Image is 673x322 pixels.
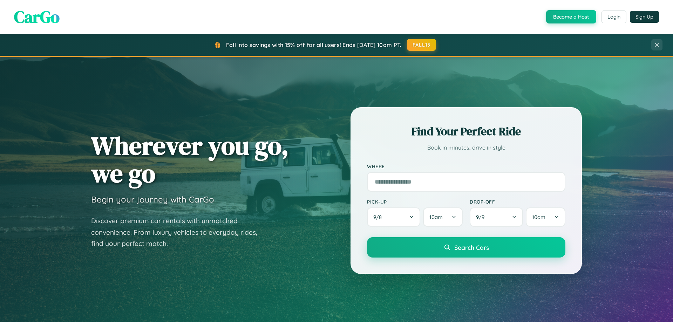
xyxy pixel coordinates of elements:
[423,207,463,227] button: 10am
[367,237,565,258] button: Search Cars
[91,194,214,205] h3: Begin your journey with CarGo
[601,11,626,23] button: Login
[532,214,545,220] span: 10am
[367,199,463,205] label: Pick-up
[546,10,596,23] button: Become a Host
[526,207,565,227] button: 10am
[367,143,565,153] p: Book in minutes, drive in style
[476,214,488,220] span: 9 / 9
[373,214,385,220] span: 9 / 8
[470,207,523,227] button: 9/9
[367,163,565,169] label: Where
[91,132,289,187] h1: Wherever you go, we go
[630,11,659,23] button: Sign Up
[470,199,565,205] label: Drop-off
[407,39,436,51] button: FALL15
[14,5,60,28] span: CarGo
[226,41,402,48] span: Fall into savings with 15% off for all users! Ends [DATE] 10am PT.
[454,244,489,251] span: Search Cars
[91,215,266,249] p: Discover premium car rentals with unmatched convenience. From luxury vehicles to everyday rides, ...
[367,207,420,227] button: 9/8
[429,214,443,220] span: 10am
[367,124,565,139] h2: Find Your Perfect Ride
